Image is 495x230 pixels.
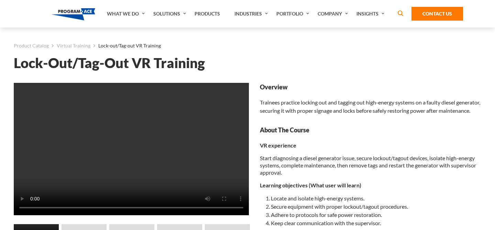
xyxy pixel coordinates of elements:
nav: breadcrumb [14,41,495,50]
div: Trainees practice locking out and tagging out high-energy systems on a faulty diesel generator, s... [260,83,495,115]
li: Keep clear communication with the supervisor. [271,219,495,227]
li: Lock-out/Tag-out VR Training [90,41,161,50]
img: Program-Ace [52,8,95,20]
h1: Lock-out/Tag-out VR Training [14,57,495,69]
a: Virtual Training [57,41,90,50]
p: VR experience [260,142,495,149]
strong: Overview [260,83,495,91]
p: Start diagnosing a diesel generator issue, secure lockout/tagout devices, isolate high-energy sys... [260,154,495,176]
p: Learning objectives (What user will learn) [260,182,495,189]
li: Locate and isolate high-energy systems. [271,194,495,202]
li: Adhere to protocols for safe power restoration. [271,211,495,219]
li: Secure equipment with proper lockout/tagout procedures. [271,202,495,211]
strong: About The Course [260,126,495,134]
a: Product Catalog [14,41,49,50]
a: Contact Us [411,7,463,21]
